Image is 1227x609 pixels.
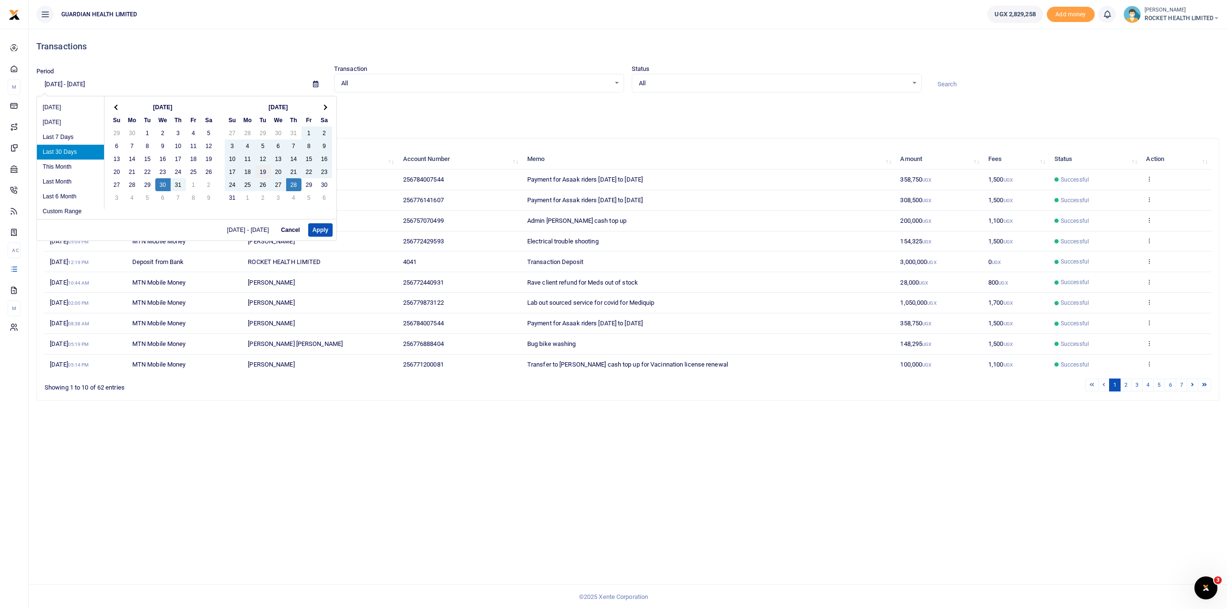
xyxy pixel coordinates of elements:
span: 28,000 [900,279,928,286]
td: 28 [125,178,140,191]
span: Payment for Assak riders [DATE] to [DATE] [527,196,643,204]
td: 29 [301,178,317,191]
span: Successful [1061,175,1089,184]
span: 256784007544 [403,176,444,183]
span: UGX 2,829,258 [995,10,1035,19]
label: Period [36,67,54,76]
span: [PERSON_NAME] [248,361,294,368]
small: 05:09 PM [68,239,89,244]
span: 100,000 [900,361,931,368]
td: 29 [255,126,271,139]
span: 148,295 [900,340,931,347]
li: M [8,300,21,316]
td: 2 [155,126,171,139]
small: UGX [922,218,931,224]
td: 1 [240,191,255,204]
button: Cancel [277,223,304,237]
td: 13 [271,152,286,165]
li: Ac [8,242,21,258]
td: 25 [186,165,201,178]
div: Showing 1 to 10 of 62 entries [45,378,527,392]
li: Toup your wallet [1047,7,1095,23]
td: 26 [201,165,217,178]
a: 6 [1165,379,1176,391]
span: 1,500 [988,320,1013,327]
td: 5 [301,191,317,204]
td: 30 [271,126,286,139]
li: Last 7 Days [37,130,104,145]
td: 7 [171,191,186,204]
td: 2 [255,191,271,204]
th: Action: activate to sort column ascending [1141,149,1211,170]
small: UGX [922,177,931,183]
li: This Month [37,160,104,174]
span: Successful [1061,299,1089,307]
th: Fr [301,114,317,126]
td: 16 [317,152,332,165]
td: 21 [286,165,301,178]
td: 9 [155,139,171,152]
small: UGX [1004,198,1013,203]
span: Payment for Asaak riders [DATE] to [DATE] [527,320,643,327]
td: 12 [255,152,271,165]
td: 6 [109,139,125,152]
span: All [341,79,610,88]
label: Transaction [334,64,367,74]
span: Rave client refund for Meds out of stock [527,279,638,286]
small: [PERSON_NAME] [1145,6,1219,14]
small: UGX [1004,239,1013,244]
span: Successful [1061,217,1089,225]
td: 6 [271,139,286,152]
span: 1,500 [988,340,1013,347]
td: 19 [255,165,271,178]
td: 2 [201,178,217,191]
td: 26 [255,178,271,191]
td: 6 [155,191,171,204]
span: Deposit from Bank [132,258,184,265]
th: We [155,114,171,126]
th: Sa [317,114,332,126]
span: 4041 [403,258,417,265]
th: Fees: activate to sort column ascending [983,149,1049,170]
small: UGX [1004,362,1013,368]
td: 4 [240,139,255,152]
span: 1,500 [988,196,1013,204]
td: 1 [301,126,317,139]
small: 08:38 AM [68,321,90,326]
td: 17 [171,152,186,165]
span: 1,050,000 [900,299,936,306]
th: Amount: activate to sort column ascending [895,149,983,170]
a: 4 [1142,379,1154,391]
span: 800 [988,279,1008,286]
td: 12 [201,139,217,152]
td: 22 [140,165,155,178]
td: 31 [286,126,301,139]
td: 20 [109,165,125,178]
span: All [639,79,908,88]
span: 308,500 [900,196,931,204]
td: 29 [140,178,155,191]
td: 30 [155,178,171,191]
small: 10:44 AM [68,280,90,286]
small: 05:19 PM [68,342,89,347]
li: [DATE] [37,100,104,115]
small: UGX [998,280,1007,286]
td: 5 [140,191,155,204]
td: 11 [240,152,255,165]
span: Transfer to [PERSON_NAME] cash top up for Vacinnation license renewal [527,361,728,368]
span: [DATE] [50,320,89,327]
span: 3 [1214,576,1222,584]
input: select period [36,76,305,92]
small: 05:14 PM [68,362,89,368]
th: Th [171,114,186,126]
th: [DATE] [240,101,317,114]
span: 1,500 [988,176,1013,183]
td: 9 [201,191,217,204]
a: 1 [1109,379,1121,391]
span: [DATE] [50,258,89,265]
td: 2 [317,126,332,139]
td: 22 [301,165,317,178]
th: Th [286,114,301,126]
li: Last Month [37,174,104,189]
span: ROCKET HEALTH LIMITED [1145,14,1219,23]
